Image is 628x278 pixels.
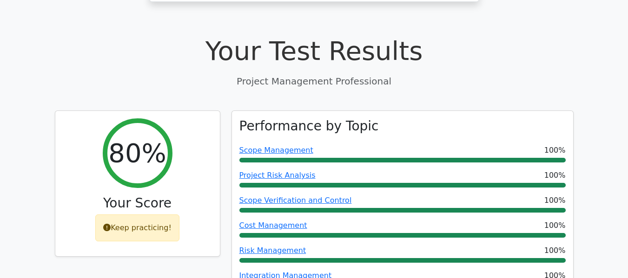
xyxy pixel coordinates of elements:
a: Project Risk Analysis [239,171,316,180]
div: Keep practicing! [95,214,179,241]
span: 100% [544,170,566,181]
span: 100% [544,220,566,231]
p: Project Management Professional [55,74,574,88]
span: 100% [544,245,566,256]
a: Scope Management [239,146,313,155]
h3: Your Score [63,195,212,211]
h1: Your Test Results [55,35,574,66]
a: Cost Management [239,221,307,230]
h2: 80% [108,137,166,168]
span: 100% [544,145,566,156]
span: 100% [544,195,566,206]
a: Risk Management [239,246,306,255]
h3: Performance by Topic [239,118,379,134]
a: Scope Verification and Control [239,196,352,205]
